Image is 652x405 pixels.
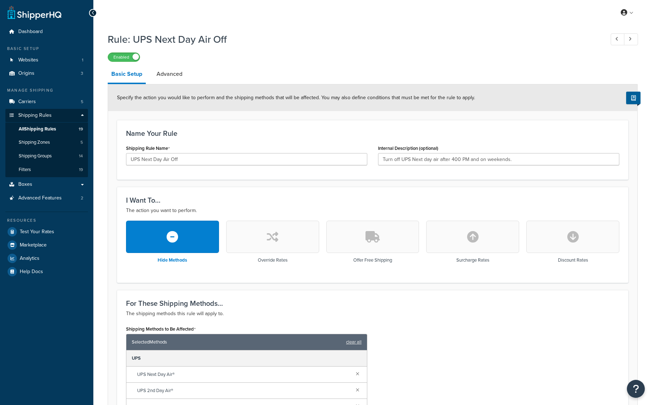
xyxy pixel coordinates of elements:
[5,67,88,80] li: Origins
[19,153,52,159] span: Shipping Groups
[5,109,88,177] li: Shipping Rules
[117,94,475,101] span: Specify the action you would like to perform and the shipping methods that will be affected. You ...
[558,258,588,263] h3: Discount Rates
[5,149,88,163] a: Shipping Groups14
[18,181,32,188] span: Boxes
[137,369,350,379] span: UPS Next Day Air®
[5,265,88,278] a: Help Docs
[5,46,88,52] div: Basic Setup
[5,95,88,109] li: Carriers
[20,256,39,262] span: Analytics
[132,337,343,347] span: Selected Methods
[18,70,34,77] span: Origins
[20,229,54,235] span: Test Your Rates
[108,32,597,46] h1: Rule: UPS Next Day Air Off
[18,29,43,35] span: Dashboard
[126,196,619,204] h3: I Want To...
[108,65,146,84] a: Basic Setup
[5,178,88,191] a: Boxes
[627,380,645,398] button: Open Resource Center
[5,192,88,205] li: Advanced Features
[626,92,641,104] button: Show Help Docs
[18,57,38,63] span: Websites
[20,242,47,248] span: Marketplace
[5,95,88,109] a: Carriers5
[80,139,83,146] span: 5
[258,258,288,263] h3: Override Rates
[79,126,83,132] span: 19
[5,192,88,205] a: Advanced Features2
[126,350,367,367] div: UPS
[5,217,88,224] div: Resources
[19,167,31,173] span: Filters
[5,239,88,252] a: Marketplace
[18,99,36,105] span: Carriers
[19,139,50,146] span: Shipping Zones
[5,163,88,176] li: Filters
[5,109,88,122] a: Shipping Rules
[346,337,362,347] a: clear all
[5,252,88,265] a: Analytics
[5,87,88,93] div: Manage Shipping
[126,146,170,151] label: Shipping Rule Name
[137,386,350,396] span: UPS 2nd Day Air®
[108,53,140,61] label: Enabled
[5,67,88,80] a: Origins3
[18,195,62,201] span: Advanced Features
[5,54,88,67] li: Websites
[81,99,83,105] span: 5
[5,54,88,67] a: Websites1
[81,195,83,201] span: 2
[18,112,52,119] span: Shipping Rules
[5,136,88,149] li: Shipping Zones
[153,65,186,83] a: Advanced
[5,225,88,238] a: Test Your Rates
[79,153,83,159] span: 14
[126,309,619,318] p: The shipping methods this rule will apply to.
[5,25,88,38] a: Dashboard
[126,299,619,307] h3: For These Shipping Methods...
[79,167,83,173] span: 19
[158,258,187,263] h3: Hide Methods
[19,126,56,132] span: All Shipping Rules
[624,33,638,45] a: Next Record
[126,129,619,137] h3: Name Your Rule
[353,258,392,263] h3: Offer Free Shipping
[82,57,83,63] span: 1
[611,33,625,45] a: Previous Record
[5,163,88,176] a: Filters19
[5,136,88,149] a: Shipping Zones5
[20,269,43,275] span: Help Docs
[126,326,196,332] label: Shipping Methods to Be Affected
[378,146,438,151] label: Internal Description (optional)
[456,258,489,263] h3: Surcharge Rates
[5,123,88,136] a: AllShipping Rules19
[81,70,83,77] span: 3
[126,206,619,215] p: The action you want to perform.
[5,149,88,163] li: Shipping Groups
